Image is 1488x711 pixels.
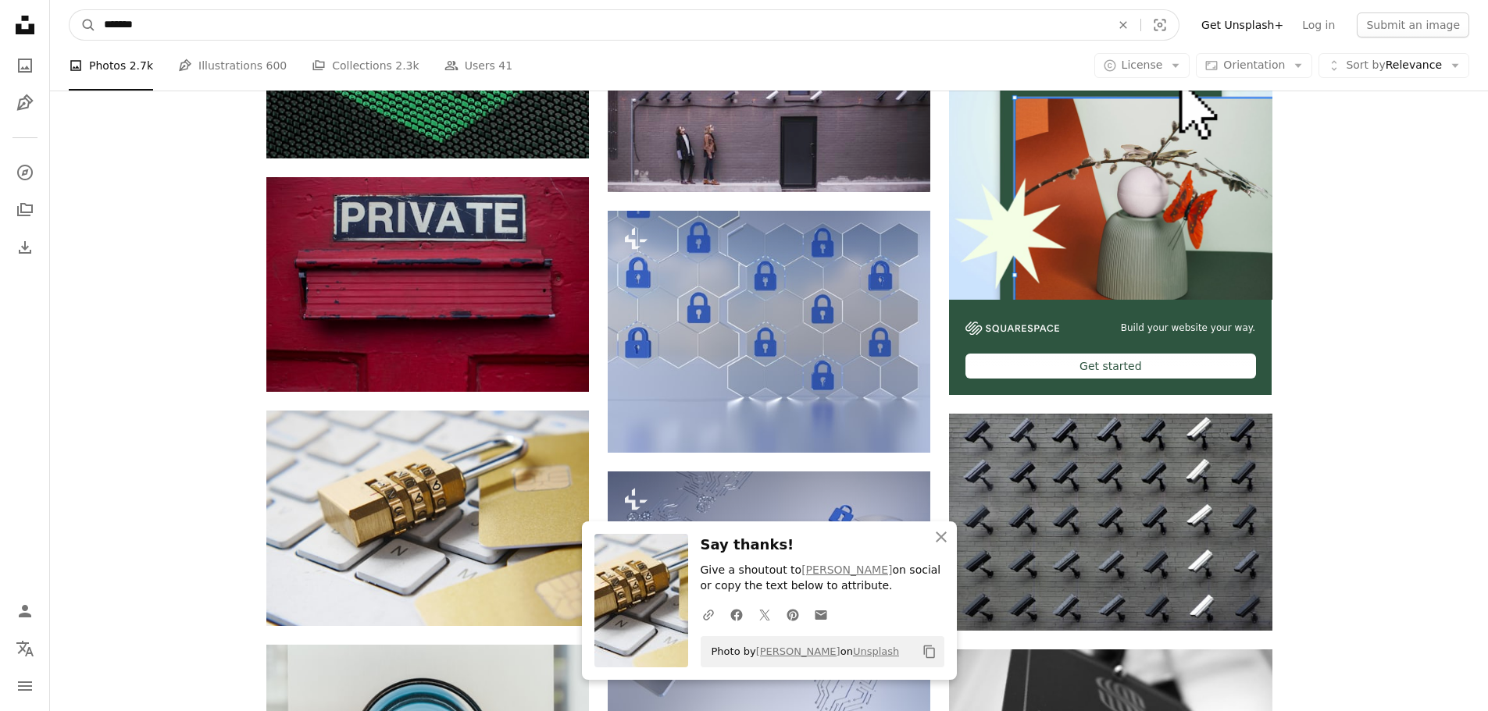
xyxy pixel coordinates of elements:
img: file-1606177908946-d1eed1cbe4f5image [965,322,1059,335]
button: Copy to clipboard [916,638,943,665]
a: Share on Pinterest [779,599,807,630]
a: two women facing security camera above mounted on structure [608,77,930,91]
a: private signage door [266,277,589,291]
button: Orientation [1196,53,1312,78]
button: Visual search [1141,10,1179,40]
button: Sort byRelevance [1319,53,1469,78]
div: Get started [965,354,1255,379]
button: Language [9,633,41,664]
button: Submit an image [1357,12,1469,37]
a: Users 41 [444,41,513,91]
span: Build your website your way. [1121,322,1255,335]
img: private signage door [266,177,589,392]
a: Share over email [807,599,835,630]
img: a bunch of blue padlocks on a wall [608,211,930,453]
span: Orientation [1223,59,1285,71]
a: Illustrations 600 [178,41,287,91]
a: [PERSON_NAME] [801,563,892,576]
a: Illustrations [9,87,41,119]
a: Download History [9,232,41,263]
span: Relevance [1346,58,1442,73]
span: 2.3k [395,57,419,74]
img: assorted-color security cameras [949,414,1272,631]
a: Get Unsplash+ [1192,12,1293,37]
a: Collections 2.3k [312,41,419,91]
a: [PERSON_NAME] [756,645,840,657]
form: Find visuals sitewide [69,9,1179,41]
a: a bunch of blue padlocks on a wall [608,324,930,338]
a: Share on Facebook [723,599,751,630]
button: Menu [9,670,41,702]
button: License [1094,53,1190,78]
a: Photos [9,50,41,81]
a: Log in [1293,12,1344,37]
a: Log in / Sign up [9,595,41,627]
a: Collections [9,194,41,226]
button: Search Unsplash [70,10,96,40]
img: a golden padlock sitting on top of a keyboard [266,411,589,626]
span: Sort by [1346,59,1385,71]
a: Home — Unsplash [9,9,41,44]
a: a golden padlock sitting on top of a keyboard [266,510,589,524]
span: 600 [266,57,287,74]
span: 41 [498,57,512,74]
h3: Say thanks! [701,534,944,556]
a: Unsplash [853,645,899,657]
a: Share on Twitter [751,599,779,630]
a: assorted-color security cameras [949,515,1272,529]
button: Clear [1106,10,1140,40]
span: License [1122,59,1163,71]
p: Give a shoutout to on social or copy the text below to attribute. [701,563,944,594]
span: Photo by on [704,639,900,664]
a: Explore [9,157,41,188]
